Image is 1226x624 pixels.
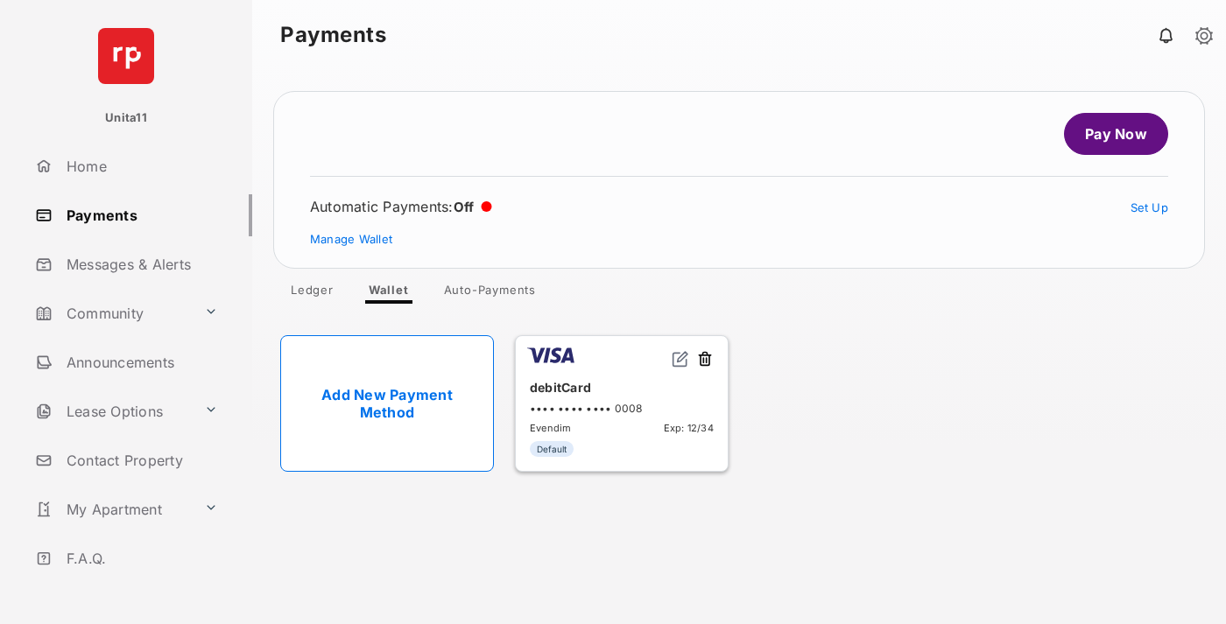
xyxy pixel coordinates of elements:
div: Automatic Payments : [310,198,492,215]
a: Announcements [28,341,252,383]
span: Evendim [530,422,572,434]
strong: Payments [280,25,386,46]
div: •••• •••• •••• 0008 [530,402,714,415]
img: svg+xml;base64,PHN2ZyB2aWV3Qm94PSIwIDAgMjQgMjQiIHdpZHRoPSIxNiIgaGVpZ2h0PSIxNiIgZmlsbD0ibm9uZSIgeG... [672,350,689,368]
span: Off [454,199,475,215]
img: svg+xml;base64,PHN2ZyB4bWxucz0iaHR0cDovL3d3dy53My5vcmcvMjAwMC9zdmciIHdpZHRoPSI2NCIgaGVpZ2h0PSI2NC... [98,28,154,84]
a: Home [28,145,252,187]
a: Messages & Alerts [28,243,252,285]
a: F.A.Q. [28,537,252,579]
a: Community [28,292,197,334]
a: Ledger [277,283,348,304]
a: Lease Options [28,390,197,432]
a: Manage Wallet [310,232,392,246]
a: Add New Payment Method [280,335,494,472]
a: Payments [28,194,252,236]
span: Exp: 12/34 [664,422,714,434]
a: My Apartment [28,488,197,530]
a: Auto-Payments [430,283,550,304]
a: Wallet [355,283,423,304]
p: Unita11 [105,109,147,127]
a: Contact Property [28,439,252,481]
a: Set Up [1131,200,1169,214]
div: debitCard [530,373,714,402]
